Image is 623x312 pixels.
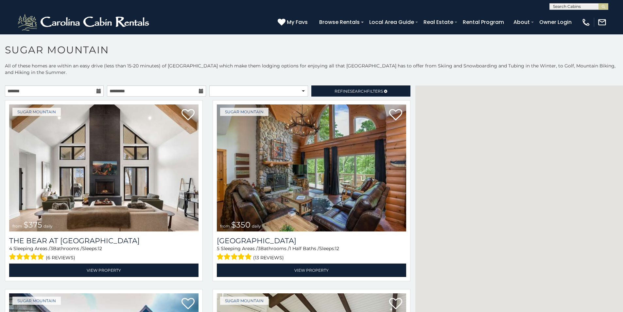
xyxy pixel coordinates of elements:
a: Add to favorites [389,108,402,122]
span: Search [350,89,367,94]
img: White-1-2.png [16,12,152,32]
span: from [12,224,22,229]
div: Sleeping Areas / Bathrooms / Sleeps: [217,245,406,262]
a: My Favs [278,18,309,27]
div: Sleeping Areas / Bathrooms / Sleeps: [9,245,199,262]
a: Rental Program [459,16,507,28]
a: Browse Rentals [316,16,363,28]
span: Refine Filters [335,89,383,94]
a: View Property [217,264,406,277]
a: Local Area Guide [366,16,417,28]
span: 4 [9,246,12,251]
span: 5 [217,246,219,251]
a: Add to favorites [389,297,402,311]
span: daily [43,224,53,229]
span: 12 [335,246,339,251]
a: Sugar Mountain [220,297,268,305]
img: The Bear At Sugar Mountain [9,104,199,231]
a: Sugar Mountain [12,297,61,305]
span: from [220,224,230,229]
span: daily [252,224,261,229]
a: RefineSearchFilters [311,85,410,97]
span: 12 [98,246,102,251]
a: Grouse Moor Lodge from $350 daily [217,104,406,231]
span: $350 [231,220,251,229]
a: The Bear At [GEOGRAPHIC_DATA] [9,236,199,245]
img: mail-regular-white.png [597,18,607,27]
a: The Bear At Sugar Mountain from $375 daily [9,104,199,231]
span: 3 [50,246,53,251]
a: About [510,16,533,28]
span: (6 reviews) [46,253,75,262]
a: Real Estate [420,16,457,28]
h3: The Bear At Sugar Mountain [9,236,199,245]
a: Add to favorites [182,297,195,311]
span: 3 [258,246,260,251]
a: View Property [9,264,199,277]
img: phone-regular-white.png [581,18,591,27]
img: Grouse Moor Lodge [217,104,406,231]
span: $375 [24,220,42,229]
h3: Grouse Moor Lodge [217,236,406,245]
a: [GEOGRAPHIC_DATA] [217,236,406,245]
a: Sugar Mountain [12,108,61,116]
a: Sugar Mountain [220,108,268,116]
a: Owner Login [536,16,575,28]
span: (13 reviews) [253,253,284,262]
a: Add to favorites [182,108,195,122]
span: 1 Half Baths / [289,246,319,251]
span: My Favs [287,18,308,26]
